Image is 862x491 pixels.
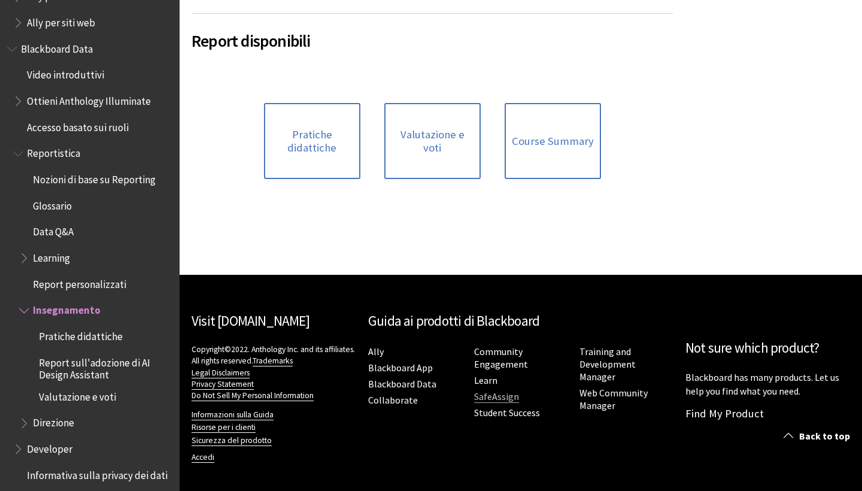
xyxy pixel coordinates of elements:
[775,425,862,447] a: Back to top
[192,435,272,446] a: Sicurezza del prodotto
[474,407,540,419] a: Student Success
[33,196,72,212] span: Glossario
[474,390,519,403] a: SafeAssign
[474,345,528,371] a: Community Engagement
[505,103,601,179] a: Course Summary
[253,356,293,366] a: Trademarks
[192,390,314,401] a: Do Not Sell My Personal Information
[192,13,673,53] h2: Report disponibili
[192,422,256,433] a: Risorse per i clienti
[27,91,151,107] span: Ottieni Anthology Illuminate
[33,274,126,290] span: Report personalizzati
[27,465,168,481] span: Informativa sulla privacy dei dati
[368,345,384,358] a: Ally
[192,379,254,390] a: Privacy Statement
[33,413,74,429] span: Direzione
[685,371,850,398] p: Blackboard has many products. Let us help you find what you need.
[27,117,129,134] span: Accesso basato sui ruoli
[33,248,70,264] span: Learning
[685,407,764,420] a: Find My Product
[368,378,436,390] a: Blackboard Data
[33,169,156,186] span: Nozioni di base su Reporting
[368,362,433,374] a: Blackboard App
[21,39,93,55] span: Blackboard Data
[192,410,274,420] a: Informazioni sulla Guida
[33,301,101,317] span: Insegnamento
[39,326,123,343] span: Pratiche didattiche
[192,312,309,329] a: Visit [DOMAIN_NAME]
[39,353,171,381] span: Report sull'adozione di AI Design Assistant
[33,222,74,238] span: Data Q&A
[685,338,850,359] h2: Not sure which product?
[474,374,497,387] a: Learn
[39,387,116,403] span: Valutazione e voti
[579,387,648,412] a: Web Community Manager
[264,103,360,179] a: Pratiche didattiche
[271,128,353,154] span: Pratiche didattiche
[579,345,636,383] a: Training and Development Manager
[384,103,481,179] a: Valutazione e voti
[391,128,474,154] span: Valutazione e voti
[27,13,95,29] span: Ally per siti web
[192,368,250,378] a: Legal Disclaimers
[7,39,172,486] nav: Book outline for Anthology Illuminate
[512,135,594,148] span: Course Summary
[368,394,418,407] a: Collaborate
[192,344,356,401] p: Copyright©2022. Anthology Inc. and its affiliates. All rights reserved.
[27,65,104,81] span: Video introduttivi
[27,144,80,160] span: Reportistica
[368,311,673,332] h2: Guida ai prodotti di Blackboard
[27,439,72,455] span: Developer
[192,452,214,463] a: Accedi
